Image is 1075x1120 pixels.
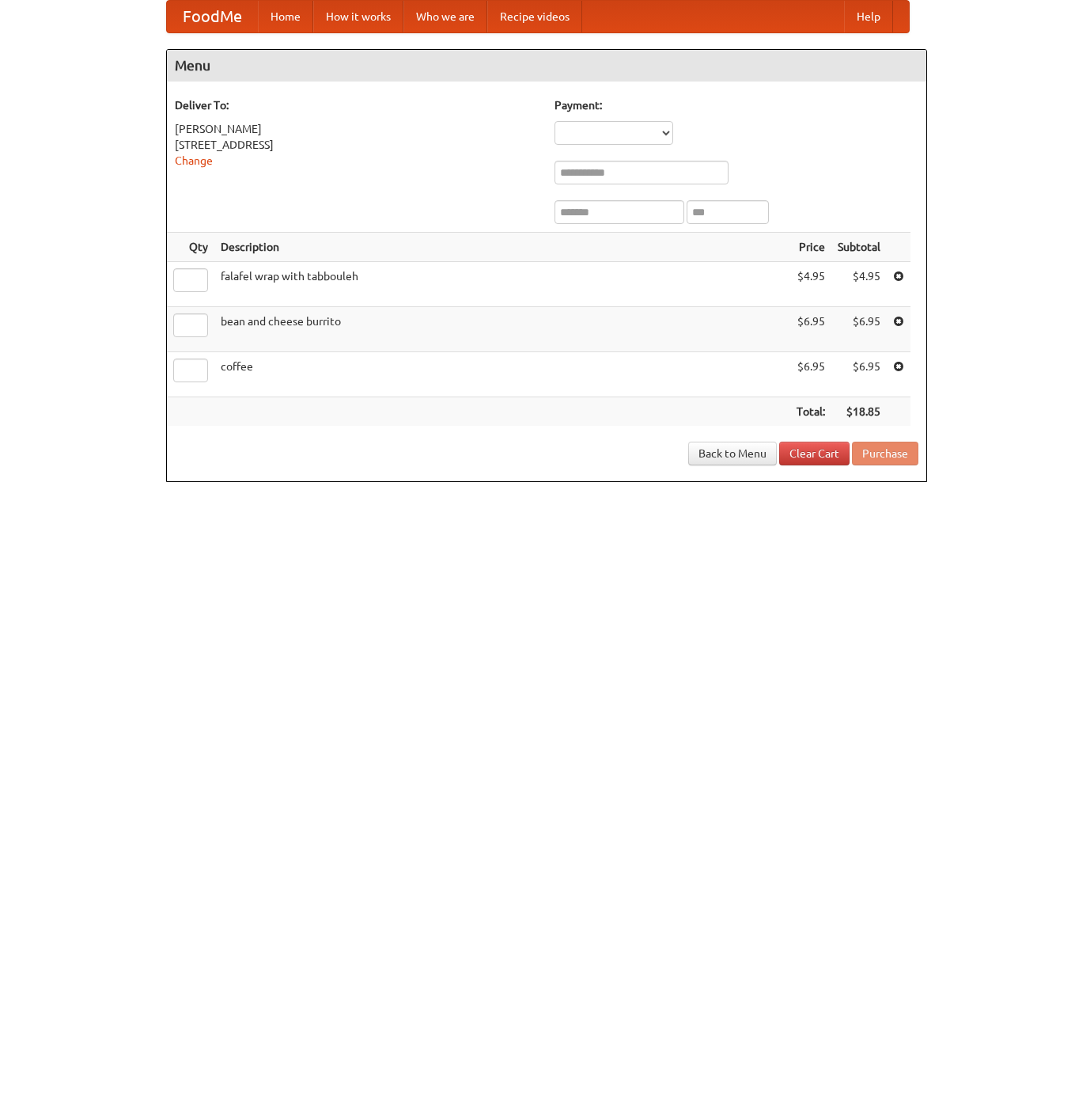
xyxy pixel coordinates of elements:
[844,1,893,32] a: Help
[831,307,887,352] td: $6.95
[175,137,539,153] div: [STREET_ADDRESS]
[688,442,777,465] a: Back to Menu
[214,233,790,262] th: Description
[831,352,887,397] td: $6.95
[167,1,258,32] a: FoodMe
[790,262,831,307] td: $4.95
[214,352,790,397] td: coffee
[790,307,831,352] td: $6.95
[403,1,487,32] a: Who we are
[852,442,918,465] button: Purchase
[790,352,831,397] td: $6.95
[214,262,790,307] td: falafel wrap with tabbouleh
[167,233,214,262] th: Qty
[487,1,582,32] a: Recipe videos
[555,97,918,113] h5: Payment:
[167,50,926,82] h4: Menu
[779,442,850,465] a: Clear Cart
[175,97,539,113] h5: Deliver To:
[214,307,790,352] td: bean and cheese burrito
[831,397,887,427] th: $18.85
[790,233,831,262] th: Price
[313,1,403,32] a: How it works
[175,154,213,167] a: Change
[790,397,831,427] th: Total:
[258,1,313,32] a: Home
[831,262,887,307] td: $4.95
[175,121,539,137] div: [PERSON_NAME]
[831,233,887,262] th: Subtotal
